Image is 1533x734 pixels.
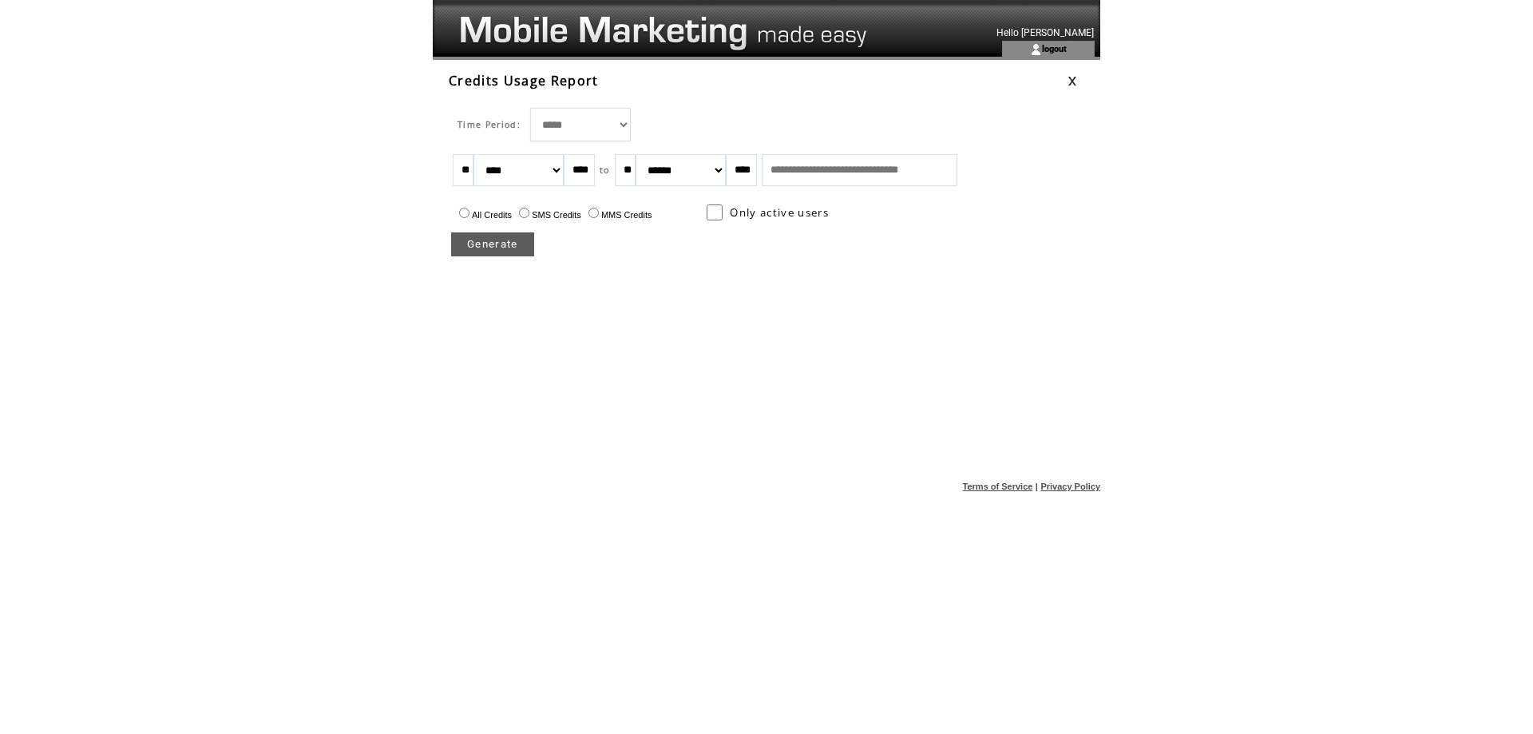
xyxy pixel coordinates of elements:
a: Terms of Service [963,482,1033,491]
span: Credits Usage Report [449,72,599,89]
input: MMS Credits [588,208,599,218]
label: MMS Credits [584,210,652,220]
a: logout [1042,43,1067,54]
span: Hello [PERSON_NAME] [996,27,1094,38]
a: Privacy Policy [1040,482,1100,491]
span: Only active users [730,205,829,220]
input: SMS Credits [519,208,529,218]
a: Generate [451,232,534,256]
label: SMS Credits [515,210,581,220]
input: All Credits [459,208,469,218]
span: | [1036,482,1038,491]
img: account_icon.gif [1030,43,1042,56]
span: to [600,165,610,176]
label: All Credits [455,210,512,220]
span: Time Period: [458,119,521,130]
